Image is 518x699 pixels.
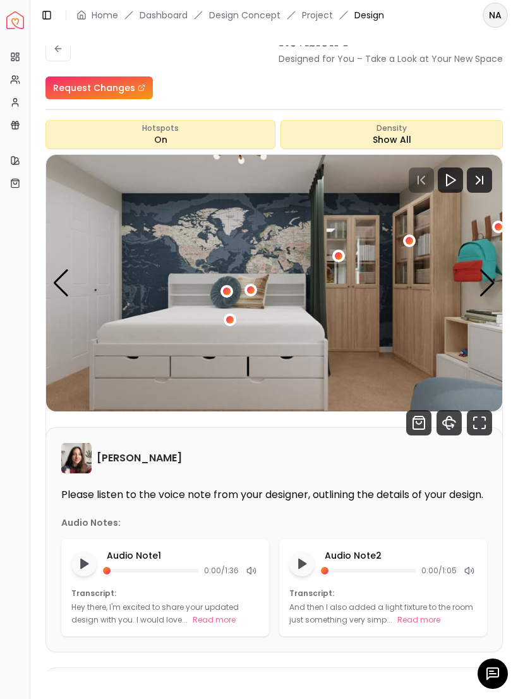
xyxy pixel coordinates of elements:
[61,516,121,529] p: Audio Notes:
[244,563,259,578] div: Mute audio
[462,563,477,578] div: Mute audio
[484,4,507,27] span: NA
[467,167,492,193] svg: Next Track
[397,614,440,626] button: Read more
[107,549,259,562] p: Audio Note 1
[209,9,280,21] li: Design Concept
[421,566,457,576] span: 0:00 / 1:05
[279,52,503,65] small: Designed for You – Take a Look at Your New Space
[71,551,97,576] button: Play audio note
[437,410,462,435] svg: 360 View
[289,551,315,576] button: Play audio note
[376,123,407,133] span: Density
[46,155,502,411] img: Design Render 2
[97,451,182,466] h6: [PERSON_NAME]
[6,11,24,29] a: Spacejoy
[204,566,239,576] span: 0:00 / 1:36
[45,76,153,99] a: Request Changes
[354,9,384,21] span: Design
[325,549,477,562] p: Audio Note 2
[46,155,502,411] div: Carousel
[52,269,69,297] div: Previous slide
[71,602,239,625] p: Hey there, I'm excited to share your updated design with you. I would love...
[140,9,188,21] a: Dashboard
[61,443,92,473] img: Maria Castillero
[46,155,502,411] div: 2 / 4
[76,9,384,21] nav: breadcrumb
[479,269,496,297] div: Next slide
[142,123,179,133] span: Hotspots
[406,410,431,435] svg: Shop Products from this design
[71,588,259,599] p: Transcript:
[443,173,458,188] svg: Play
[193,614,236,626] button: Read more
[289,602,473,625] p: And then I also added a light fixture to the room just something very simp...
[467,410,492,435] svg: Fullscreen
[92,9,118,21] a: Home
[280,120,503,149] div: Show All
[6,11,24,29] img: Spacejoy Logo
[483,3,508,28] button: NA
[289,588,477,599] p: Transcript:
[61,489,487,501] p: Please listen to the voice note from your designer, outlining the details of your design.
[302,9,333,21] a: Project
[45,120,275,149] button: HotspotsOn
